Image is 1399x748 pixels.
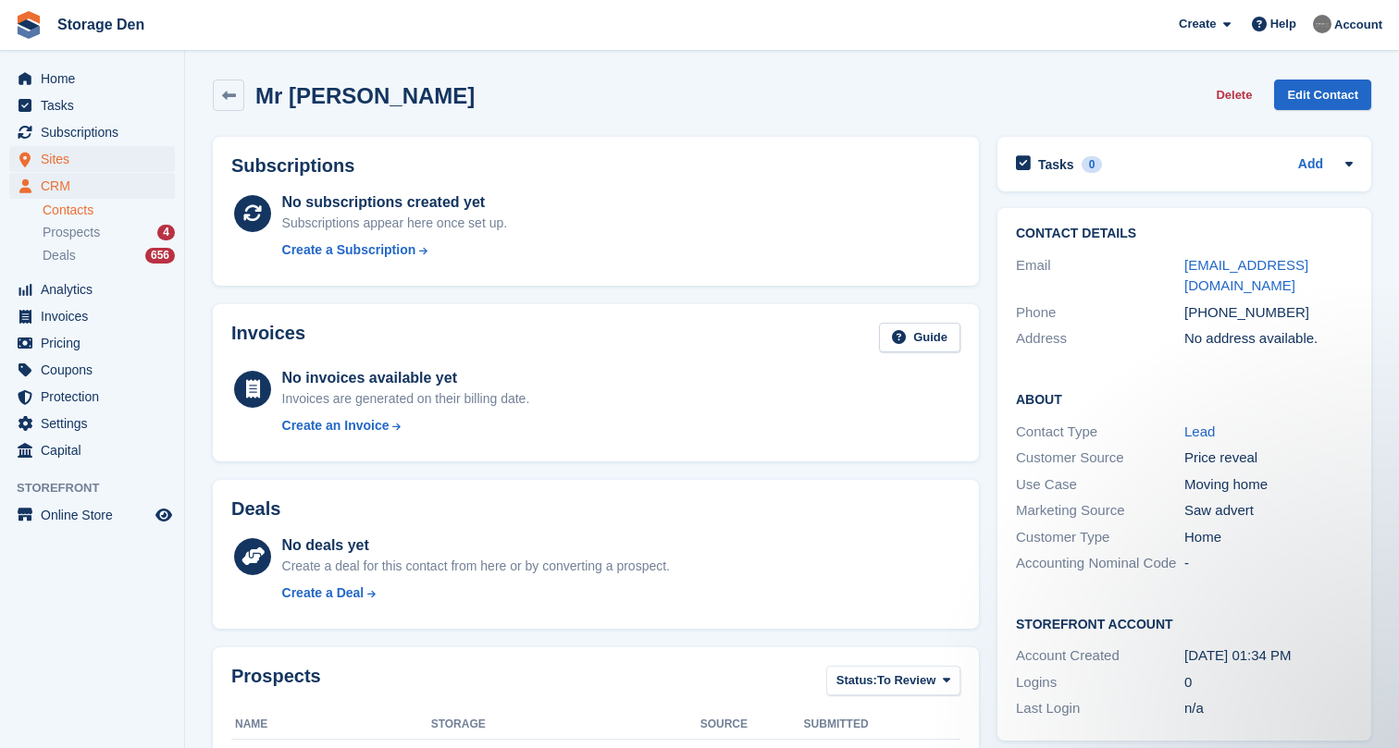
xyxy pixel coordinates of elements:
[1038,156,1074,173] h2: Tasks
[1016,500,1184,521] div: Marketing Source
[804,710,902,740] th: Submitted
[17,479,184,497] span: Storefront
[41,119,152,145] span: Subscriptions
[255,83,475,108] h2: Mr [PERSON_NAME]
[1184,527,1353,548] div: Home
[1270,15,1296,33] span: Help
[41,276,152,302] span: Analytics
[700,710,804,740] th: Source
[1298,154,1323,176] a: Add
[1184,672,1353,693] div: 0
[1184,645,1353,667] div: [DATE] 01:34 PM
[41,411,152,436] span: Settings
[231,155,960,177] h2: Subscriptions
[9,119,175,145] a: menu
[282,389,530,409] div: Invoices are generated on their billing date.
[9,303,175,329] a: menu
[43,202,175,219] a: Contacts
[9,66,175,92] a: menu
[1016,302,1184,324] div: Phone
[50,9,152,40] a: Storage Den
[282,583,670,603] a: Create a Deal
[9,92,175,118] a: menu
[1184,302,1353,324] div: [PHONE_NUMBER]
[282,214,508,233] div: Subscriptions appear here once set up.
[1184,553,1353,574] div: -
[1184,257,1308,294] a: [EMAIL_ADDRESS][DOMAIN_NAME]
[157,225,175,240] div: 4
[9,276,175,302] a: menu
[231,323,305,353] h2: Invoices
[1016,448,1184,469] div: Customer Source
[1016,698,1184,719] div: Last Login
[43,246,175,265] a: Deals 656
[1016,255,1184,297] div: Email
[282,534,670,557] div: No deals yet
[41,357,152,383] span: Coupons
[1184,423,1215,439] a: Lead
[9,384,175,410] a: menu
[41,66,152,92] span: Home
[41,502,152,528] span: Online Store
[282,557,670,576] div: Create a deal for this contact from here or by converting a prospect.
[1016,422,1184,443] div: Contact Type
[1016,527,1184,548] div: Customer Type
[41,437,152,463] span: Capital
[41,92,152,118] span: Tasks
[1016,553,1184,574] div: Accounting Nominal Code
[879,323,960,353] a: Guide
[41,330,152,356] span: Pricing
[9,173,175,199] a: menu
[41,173,152,199] span: CRM
[836,671,877,690] span: Status:
[145,248,175,264] div: 656
[877,671,935,690] span: To Review
[282,367,530,389] div: No invoices available yet
[43,223,175,242] a: Prospects 4
[1184,500,1353,521] div: Saw advert
[9,437,175,463] a: menu
[1184,698,1353,719] div: n/a
[1184,474,1353,496] div: Moving home
[431,710,700,740] th: Storage
[231,666,321,700] h2: Prospects
[1016,328,1184,349] div: Address
[1082,156,1103,173] div: 0
[1334,16,1382,34] span: Account
[153,504,175,526] a: Preview store
[9,357,175,383] a: menu
[9,411,175,436] a: menu
[282,583,365,603] div: Create a Deal
[1016,645,1184,667] div: Account Created
[1016,614,1353,632] h2: Storefront Account
[9,330,175,356] a: menu
[1016,474,1184,496] div: Use Case
[826,666,960,696] button: Status: To Review
[1016,672,1184,693] div: Logins
[41,303,152,329] span: Invoices
[43,247,76,264] span: Deals
[9,146,175,172] a: menu
[231,498,280,520] h2: Deals
[1179,15,1216,33] span: Create
[231,710,431,740] th: Name
[282,416,530,435] a: Create an Invoice
[1184,328,1353,349] div: No address available.
[15,11,43,39] img: stora-icon-8386f47178a22dfd0bd8f6a31ec36ba5ce8667c1dd55bd0f319d3a0aa187defe.svg
[282,416,390,435] div: Create an Invoice
[41,146,152,172] span: Sites
[1274,80,1371,110] a: Edit Contact
[282,191,508,214] div: No subscriptions created yet
[43,224,100,241] span: Prospects
[1184,448,1353,469] div: Price reveal
[9,502,175,528] a: menu
[282,240,508,260] a: Create a Subscription
[1016,389,1353,408] h2: About
[41,384,152,410] span: Protection
[282,240,416,260] div: Create a Subscription
[1208,80,1259,110] button: Delete
[1016,227,1353,241] h2: Contact Details
[1313,15,1331,33] img: Brian Barbour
